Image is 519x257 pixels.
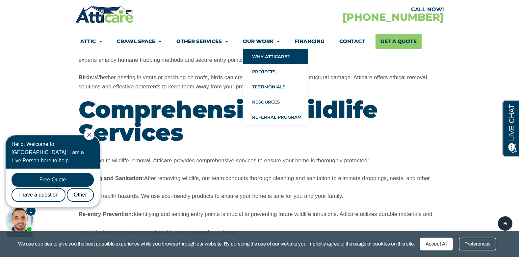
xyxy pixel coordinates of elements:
a: Why Atticare? [243,49,308,64]
a: Contact [339,34,365,49]
div: CALL NOW! [260,7,444,12]
a: Crawl Space [117,34,162,49]
a: Attic [80,34,102,49]
a: Get A Quote [376,34,422,49]
span: After removing wildlife, our team conducts thorough cleaning and sanitation to eliminate dropping... [79,175,430,199]
iframe: Chat Invitation [3,129,109,237]
div: Accept All [420,238,453,250]
a: Financing [295,34,324,49]
span: Opens a chat window [16,5,53,13]
nav: Menu [80,34,439,49]
a: Projects [243,64,308,79]
span: Identifying and sealing entry points is crucial to preventing future wildlife intrusions. Atticar... [79,211,432,235]
ul: Our Work [243,49,308,125]
b: Birds: [79,74,95,81]
a: Resources [243,94,308,109]
p: Whether nesting in vents or perching on roofs, birds can create sanitation issues and structural ... [79,73,441,91]
a: Our Work [243,34,280,49]
b: Cleaning and Sanitation: [79,175,144,181]
a: Other Services [176,34,228,49]
a: Referral Program [243,109,308,125]
span: In addition to wildlife removal, Atticare provides comprehensive services to ensure your home is ... [79,157,369,164]
div: Preferences [459,238,496,250]
a: Testimonials [243,79,308,94]
span: We use cookies to give you the best possible experience while you browse through our website. By ... [18,240,415,248]
h2: Comprehensive Wildlife Services [79,98,441,144]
